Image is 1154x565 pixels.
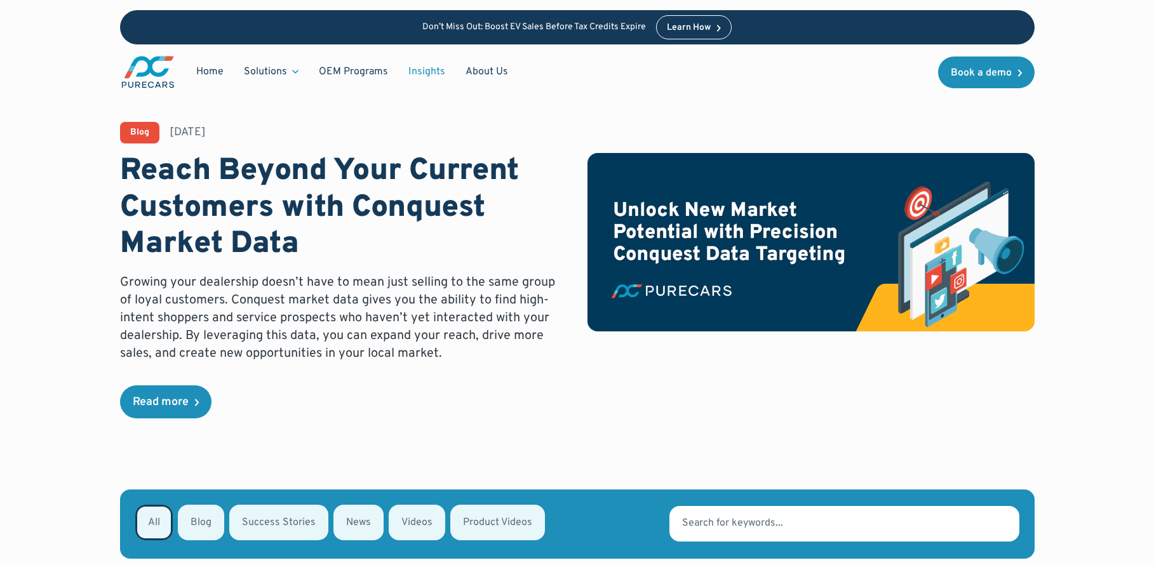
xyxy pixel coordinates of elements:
[186,60,234,84] a: Home
[234,60,309,84] div: Solutions
[170,124,206,140] div: [DATE]
[455,60,518,84] a: About Us
[244,65,287,79] div: Solutions
[309,60,398,84] a: OEM Programs
[120,274,567,362] p: Growing your dealership doesn’t have to mean just selling to the same group of loyal customers. C...
[120,55,176,90] a: main
[120,489,1035,559] form: Email Form
[120,385,211,418] a: Read more
[938,56,1035,88] a: Book a demo
[951,68,1012,78] div: Book a demo
[120,55,176,90] img: purecars logo
[422,22,646,33] p: Don’t Miss Out: Boost EV Sales Before Tax Credits Expire
[656,15,732,39] a: Learn How
[133,397,189,408] div: Read more
[130,128,149,137] div: Blog
[120,154,567,263] h1: Reach Beyond Your Current Customers with Conquest Market Data
[667,23,711,32] div: Learn How
[669,506,1019,542] input: Search for keywords...
[398,60,455,84] a: Insights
